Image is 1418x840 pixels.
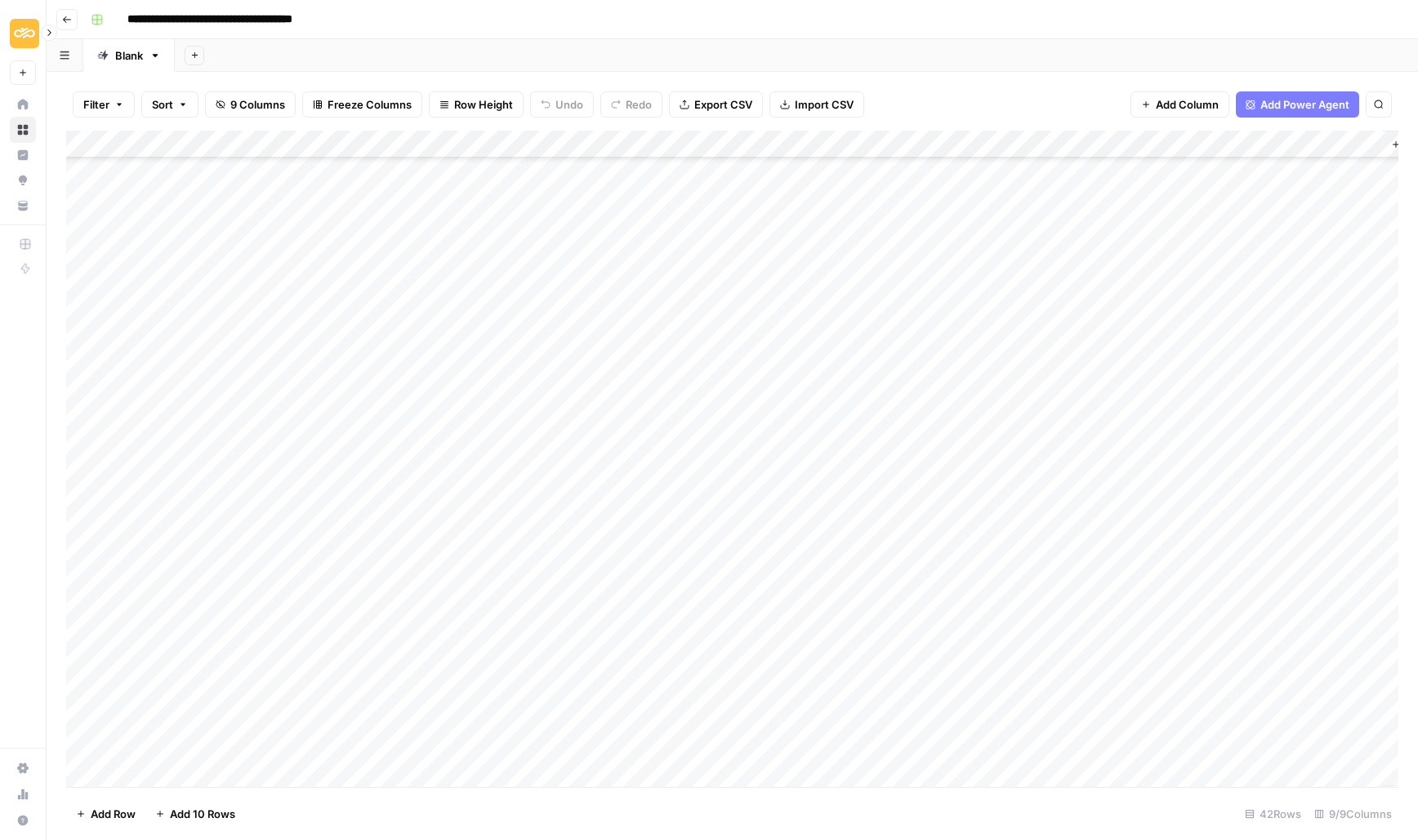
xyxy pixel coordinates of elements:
[694,96,752,113] span: Export CSV
[10,193,36,219] a: Your Data
[1308,801,1398,827] div: 9/9 Columns
[429,91,524,118] button: Row Height
[1156,96,1219,113] span: Add Column
[1238,801,1308,827] div: 42 Rows
[626,96,652,113] span: Redo
[1236,91,1359,118] button: Add Power Agent
[302,91,422,118] button: Freeze Columns
[454,96,513,113] span: Row Height
[10,19,39,48] img: Sinch Logo
[145,801,245,827] button: Add 10 Rows
[205,91,296,118] button: 9 Columns
[1260,96,1349,113] span: Add Power Agent
[530,91,594,118] button: Undo
[73,91,135,118] button: Filter
[83,39,175,72] a: Blank
[115,47,143,64] div: Blank
[555,96,583,113] span: Undo
[10,807,36,833] button: Help + Support
[10,781,36,807] a: Usage
[10,91,36,118] a: Home
[230,96,285,113] span: 9 Columns
[1130,91,1229,118] button: Add Column
[10,117,36,143] a: Browse
[10,13,36,54] button: Workspace: Sinch
[66,801,145,827] button: Add Row
[795,96,854,113] span: Import CSV
[600,91,662,118] button: Redo
[170,806,235,822] span: Add 10 Rows
[328,96,412,113] span: Freeze Columns
[10,755,36,781] a: Settings
[83,96,109,113] span: Filter
[10,142,36,168] a: Insights
[141,91,198,118] button: Sort
[91,806,136,822] span: Add Row
[152,96,173,113] span: Sort
[669,91,763,118] button: Export CSV
[769,91,864,118] button: Import CSV
[10,167,36,193] a: Opportunities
